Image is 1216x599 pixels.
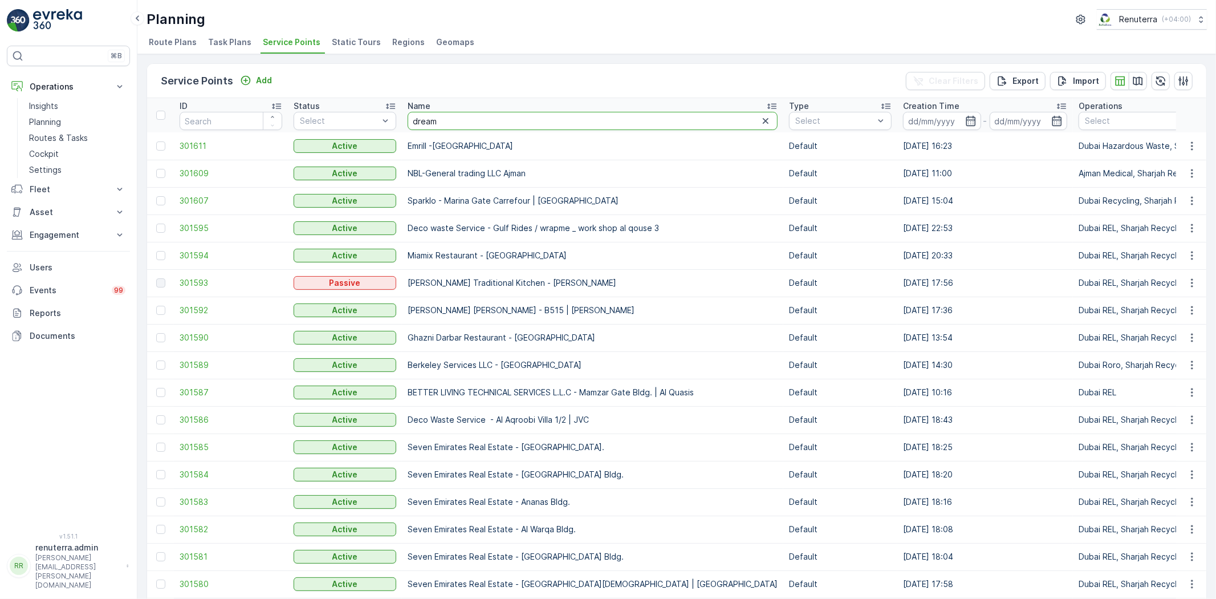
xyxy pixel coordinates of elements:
[294,440,396,454] button: Active
[1012,75,1039,87] p: Export
[180,250,282,261] a: 301594
[180,469,282,480] a: 301584
[300,115,379,127] p: Select
[111,51,122,60] p: ⌘B
[180,222,282,234] span: 301595
[294,331,396,345] button: Active
[7,302,130,325] a: Reports
[149,37,197,48] span: Route Plans
[332,578,358,590] p: Active
[897,187,1073,214] td: [DATE] 15:04
[408,387,778,398] p: BETTER LIVING TECHNICAL SERVICES L.L.C - Mamzar Gate Bldg. | Al Quasis
[180,112,282,130] input: Search
[7,201,130,224] button: Asset
[33,9,82,32] img: logo_light-DOdMpM7g.png
[156,169,165,178] div: Toggle Row Selected
[789,332,892,343] p: Default
[436,37,474,48] span: Geomaps
[156,361,165,370] div: Toggle Row Selected
[332,442,358,453] p: Active
[29,148,59,160] p: Cockpit
[7,9,30,32] img: logo
[114,286,123,295] p: 99
[25,162,130,178] a: Settings
[294,221,396,235] button: Active
[795,115,874,127] p: Select
[156,278,165,288] div: Toggle Row Selected
[897,214,1073,242] td: [DATE] 22:53
[294,276,396,290] button: Passive
[789,578,892,590] p: Default
[7,256,130,279] a: Users
[789,305,892,316] p: Default
[990,72,1046,90] button: Export
[408,305,778,316] p: [PERSON_NAME] [PERSON_NAME] - B515 | [PERSON_NAME]
[25,146,130,162] a: Cockpit
[294,194,396,208] button: Active
[156,497,165,507] div: Toggle Row Selected
[332,140,358,152] p: Active
[156,224,165,233] div: Toggle Row Selected
[897,297,1073,324] td: [DATE] 17:36
[408,414,778,426] p: Deco Waste Service - Al Aqroobi Villa 1/2 | JVC
[1097,13,1115,26] img: Screenshot_2024-07-26_at_13.33.01.png
[29,132,88,144] p: Routes & Tasks
[180,332,282,343] a: 301590
[408,168,778,179] p: NBL-General trading LLC Ajman
[156,388,165,397] div: Toggle Row Selected
[156,552,165,561] div: Toggle Row Selected
[294,468,396,481] button: Active
[897,570,1073,598] td: [DATE] 17:58
[929,75,978,87] p: Clear Filters
[30,307,125,319] p: Reports
[180,387,282,398] span: 301587
[990,112,1068,130] input: dd/mm/yyyy
[408,551,778,562] p: Seven Emirates Real Estate - [GEOGRAPHIC_DATA] Bldg.
[897,132,1073,160] td: [DATE] 16:23
[408,222,778,234] p: Deco waste Service - Gulf Rides / wrapme _ work shop al qouse 3
[180,551,282,562] a: 301581
[235,74,276,87] button: Add
[180,100,188,112] p: ID
[332,332,358,343] p: Active
[30,262,125,273] p: Users
[180,578,282,590] a: 301580
[10,557,28,575] div: RR
[903,112,981,130] input: dd/mm/yyyy
[789,250,892,261] p: Default
[30,229,107,241] p: Engagement
[180,442,282,453] a: 301585
[30,330,125,342] p: Documents
[294,100,320,112] p: Status
[25,130,130,146] a: Routes & Tasks
[332,222,358,234] p: Active
[294,577,396,591] button: Active
[408,524,778,535] p: Seven Emirates Real Estate - Al Warqa Bldg.
[35,553,121,590] p: [PERSON_NAME][EMAIL_ADDRESS][PERSON_NAME][DOMAIN_NAME]
[7,75,130,98] button: Operations
[408,140,778,152] p: Emrill -[GEOGRAPHIC_DATA]
[180,168,282,179] a: 301609
[897,269,1073,297] td: [DATE] 17:56
[897,488,1073,516] td: [DATE] 18:16
[332,551,358,562] p: Active
[7,178,130,201] button: Fleet
[332,387,358,398] p: Active
[897,379,1073,406] td: [DATE] 10:16
[789,469,892,480] p: Default
[294,495,396,509] button: Active
[408,100,430,112] p: Name
[180,496,282,508] a: 301583
[256,75,272,86] p: Add
[408,250,778,261] p: Miamix Restaurant - [GEOGRAPHIC_DATA]
[1119,14,1157,25] p: Renuterra
[180,195,282,207] a: 301607
[180,359,282,371] span: 301589
[408,195,778,207] p: Sparklo - Marina Gate Carrefour | [GEOGRAPHIC_DATA]
[332,305,358,316] p: Active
